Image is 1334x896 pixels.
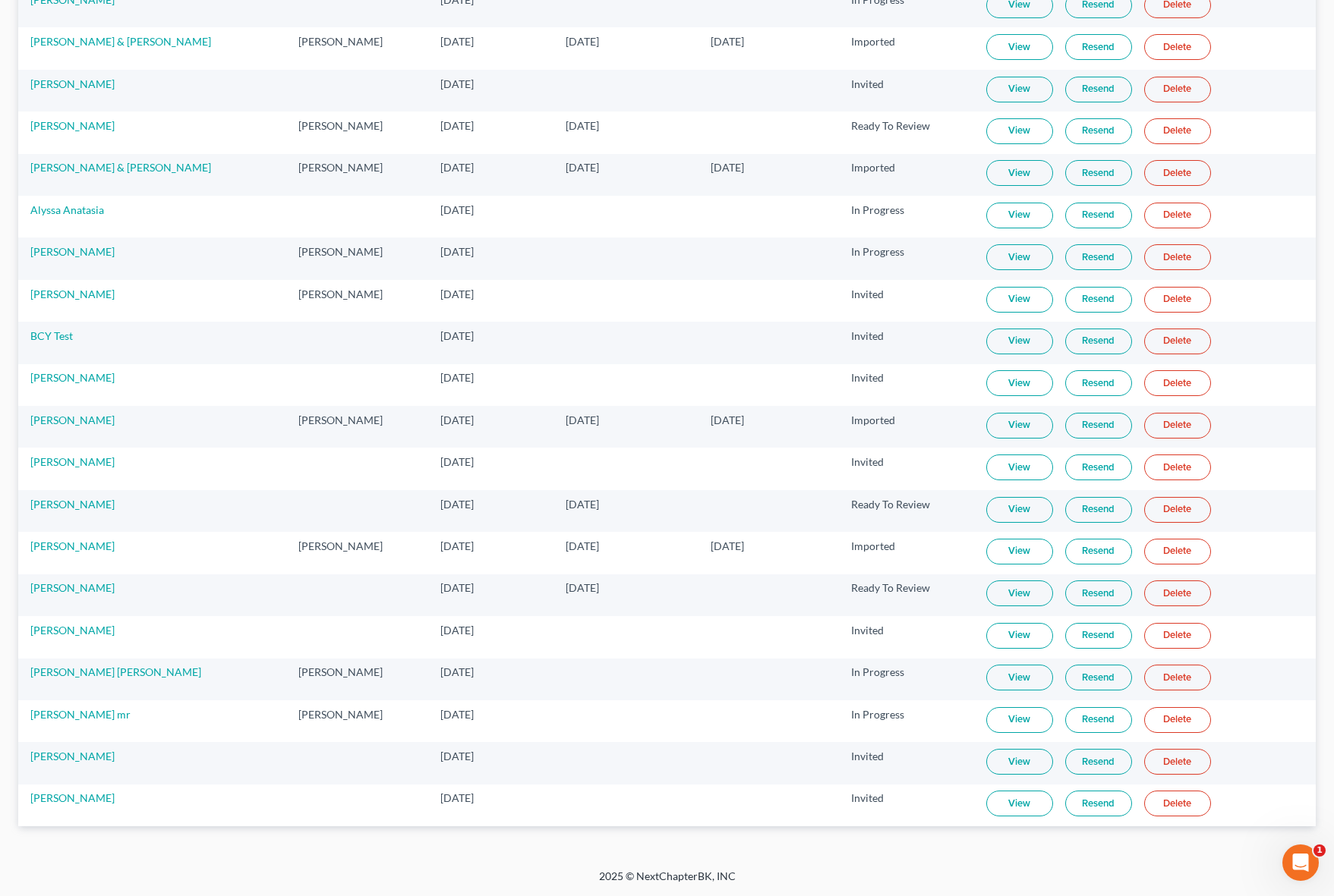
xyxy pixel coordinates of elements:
[1065,454,1132,480] a: Resend
[839,742,974,784] td: Invited
[1144,287,1211,313] a: Delete
[440,539,474,552] span: [DATE]
[1065,707,1132,733] a: Resend
[1065,203,1132,228] a: Resend
[440,708,474,721] span: [DATE]
[839,322,974,363] td: Invited
[30,161,211,174] a: [PERSON_NAME] & [PERSON_NAME]
[1144,749,1211,775] a: Delete
[1065,34,1132,60] a: Resend
[839,448,974,489] td: Invited
[1314,844,1326,857] span: 1
[986,34,1053,60] a: View
[440,750,474,762] span: [DATE]
[1065,749,1132,775] a: Resend
[30,581,115,594] a: [PERSON_NAME]
[30,77,115,90] a: [PERSON_NAME]
[1144,370,1211,396] a: Delete
[1144,665,1211,690] a: Delete
[839,490,974,532] td: Ready To Review
[286,112,428,153] td: [PERSON_NAME]
[839,70,974,112] td: Invited
[986,454,1053,480] a: View
[440,161,474,174] span: [DATE]
[986,203,1053,228] a: View
[711,539,744,552] span: [DATE]
[566,161,599,174] span: [DATE]
[286,154,428,196] td: [PERSON_NAME]
[1144,160,1211,186] a: Delete
[986,539,1053,564] a: View
[440,413,474,426] span: [DATE]
[1144,791,1211,816] a: Delete
[986,118,1053,144] a: View
[30,203,104,216] a: Alyssa Anatasia
[440,288,474,300] span: [DATE]
[1065,665,1132,690] a: Resend
[839,237,974,279] td: In Progress
[286,700,428,742] td: [PERSON_NAME]
[839,406,974,448] td: Imported
[440,119,474,132] span: [DATE]
[839,659,974,700] td: In Progress
[986,749,1053,775] a: View
[1065,497,1132,523] a: Resend
[30,498,115,511] a: [PERSON_NAME]
[566,413,599,426] span: [DATE]
[30,665,201,678] a: [PERSON_NAME] [PERSON_NAME]
[440,329,474,342] span: [DATE]
[30,539,115,552] a: [PERSON_NAME]
[839,196,974,237] td: In Progress
[1144,34,1211,60] a: Delete
[30,750,115,762] a: [PERSON_NAME]
[440,498,474,511] span: [DATE]
[839,27,974,69] td: Imported
[566,498,599,511] span: [DATE]
[30,119,115,132] a: [PERSON_NAME]
[286,659,428,700] td: [PERSON_NAME]
[440,35,474,48] span: [DATE]
[30,708,131,721] a: [PERSON_NAME] mr
[30,413,115,426] a: [PERSON_NAME]
[839,364,974,406] td: Invited
[839,700,974,742] td: In Progress
[986,497,1053,523] a: View
[30,329,73,342] a: BCY Test
[286,27,428,69] td: [PERSON_NAME]
[1065,623,1132,649] a: Resend
[986,665,1053,690] a: View
[986,623,1053,649] a: View
[1065,244,1132,270] a: Resend
[839,112,974,153] td: Ready To Review
[286,280,428,322] td: [PERSON_NAME]
[839,154,974,196] td: Imported
[986,160,1053,186] a: View
[711,161,744,174] span: [DATE]
[1144,539,1211,564] a: Delete
[440,665,474,678] span: [DATE]
[711,35,744,48] span: [DATE]
[986,580,1053,606] a: View
[986,244,1053,270] a: View
[286,532,428,574] td: [PERSON_NAME]
[440,791,474,804] span: [DATE]
[839,784,974,826] td: Invited
[30,455,115,468] a: [PERSON_NAME]
[1144,497,1211,523] a: Delete
[1282,844,1319,881] iframe: Intercom live chat
[986,370,1053,396] a: View
[1065,791,1132,816] a: Resend
[440,245,474,258] span: [DATE]
[1065,329,1132,354] a: Resend
[30,791,115,804] a: [PERSON_NAME]
[440,624,474,637] span: [DATE]
[30,288,115,300] a: [PERSON_NAME]
[30,35,211,48] a: [PERSON_NAME] & [PERSON_NAME]
[566,119,599,132] span: [DATE]
[839,574,974,616] td: Ready To Review
[440,371,474,384] span: [DATE]
[235,869,1100,896] div: 2025 © NextChapterBK, INC
[440,203,474,216] span: [DATE]
[566,35,599,48] span: [DATE]
[839,280,974,322] td: Invited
